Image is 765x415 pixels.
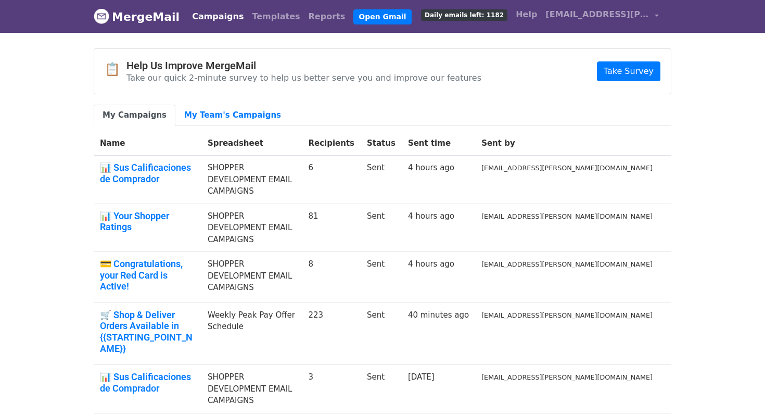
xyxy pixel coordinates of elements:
[408,211,454,221] a: 4 hours ago
[201,156,302,204] td: SHOPPER DEVELOPMENT EMAIL CAMPAIGNS
[201,131,302,156] th: Spreadsheet
[175,105,290,126] a: My Team's Campaigns
[302,365,361,413] td: 3
[94,6,180,28] a: MergeMail
[100,162,195,184] a: 📊 Sus Calificaciones de Comprador
[408,310,469,320] a: 40 minutes ago
[188,6,248,27] a: Campaigns
[302,204,361,252] td: 81
[541,4,663,29] a: [EMAIL_ADDRESS][PERSON_NAME][DOMAIN_NAME]
[402,131,475,156] th: Sent time
[100,210,195,233] a: 📊 Your Shopper Ratings
[94,131,201,156] th: Name
[361,303,402,364] td: Sent
[545,8,649,21] span: [EMAIL_ADDRESS][PERSON_NAME][DOMAIN_NAME]
[100,309,195,354] a: 🛒 Shop & Deliver Orders Available in {{STARTING_POINT_NAME}}
[361,252,402,303] td: Sent
[304,6,350,27] a: Reports
[361,156,402,204] td: Sent
[302,252,361,303] td: 8
[100,258,195,292] a: 💳 Congratulations, your Red Card is Active!
[302,131,361,156] th: Recipients
[105,62,126,77] span: 📋
[248,6,304,27] a: Templates
[481,164,653,172] small: [EMAIL_ADDRESS][PERSON_NAME][DOMAIN_NAME]
[408,372,435,382] a: [DATE]
[201,365,302,413] td: SHOPPER DEVELOPMENT EMAIL CAMPAIGNS
[100,371,195,394] a: 📊 Sus Calificaciones de Comprador
[481,260,653,268] small: [EMAIL_ADDRESS][PERSON_NAME][DOMAIN_NAME]
[361,204,402,252] td: Sent
[94,105,175,126] a: My Campaigns
[417,4,512,25] a: Daily emails left: 1182
[94,8,109,24] img: MergeMail logo
[126,59,481,72] h4: Help Us Improve MergeMail
[361,365,402,413] td: Sent
[361,131,402,156] th: Status
[475,131,659,156] th: Sent by
[126,72,481,83] p: Take our quick 2-minute survey to help us better serve you and improve our features
[597,61,660,81] a: Take Survey
[481,373,653,381] small: [EMAIL_ADDRESS][PERSON_NAME][DOMAIN_NAME]
[481,311,653,319] small: [EMAIL_ADDRESS][PERSON_NAME][DOMAIN_NAME]
[481,212,653,220] small: [EMAIL_ADDRESS][PERSON_NAME][DOMAIN_NAME]
[201,252,302,303] td: SHOPPER DEVELOPMENT EMAIL CAMPAIGNS
[302,156,361,204] td: 6
[408,259,454,269] a: 4 hours ago
[201,204,302,252] td: SHOPPER DEVELOPMENT EMAIL CAMPAIGNS
[421,9,507,21] span: Daily emails left: 1182
[408,163,454,172] a: 4 hours ago
[353,9,411,24] a: Open Gmail
[302,303,361,364] td: 223
[201,303,302,364] td: Weekly Peak Pay Offer Schedule
[512,4,541,25] a: Help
